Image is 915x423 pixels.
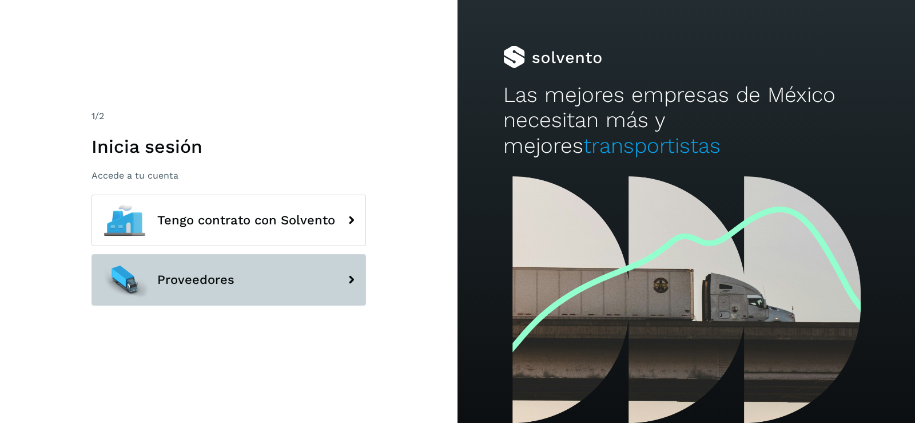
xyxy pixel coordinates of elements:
button: Tengo contrato con Solvento [91,195,366,246]
span: transportistas [583,133,721,158]
button: Proveedores [91,254,366,306]
span: 1 [91,110,95,121]
span: Tengo contrato con Solvento [157,214,335,227]
p: Accede a tu cuenta [91,170,366,181]
h1: Inicia sesión [91,136,366,157]
h2: Las mejores empresas de México necesitan más y mejores [503,82,869,159]
div: /2 [91,109,366,123]
span: Proveedores [157,273,234,287]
